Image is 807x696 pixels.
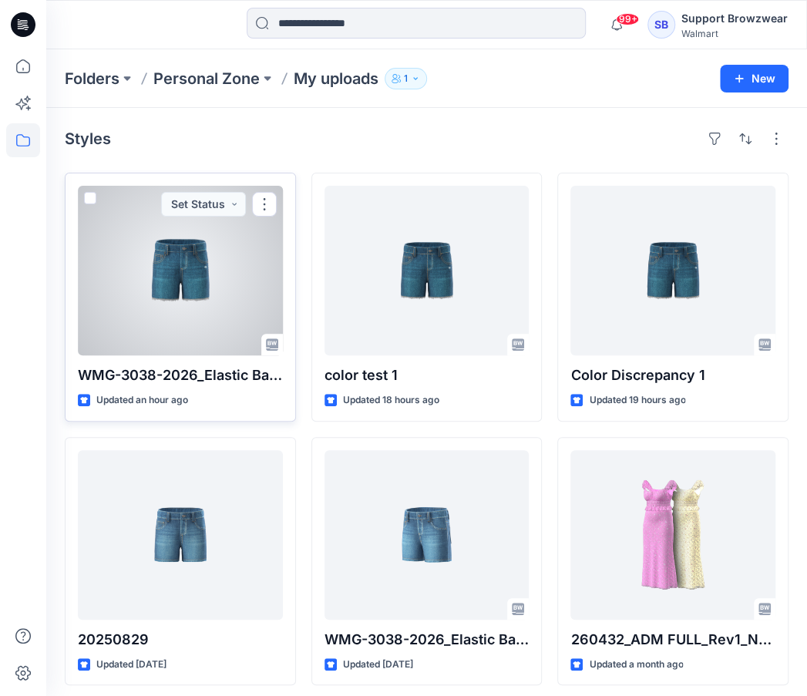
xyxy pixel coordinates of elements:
[570,629,775,651] p: 260432_ADM FULL_Rev1_NB Ruffle Top and Skirt Set
[647,11,675,39] div: SB
[78,629,283,651] p: 20250829
[78,365,283,386] p: WMG-3038-2026_Elastic Back 5pkt Denim Shorts 3 Inseam_Aug12
[385,68,427,89] button: 1
[324,186,530,355] a: color test 1
[681,28,788,39] div: Walmart
[324,365,530,386] p: color test 1
[343,657,413,673] p: Updated [DATE]
[589,657,683,673] p: Updated a month ago
[589,392,685,409] p: Updated 19 hours ago
[570,186,775,355] a: Color Discrepancy 1
[96,392,188,409] p: Updated an hour ago
[78,450,283,620] a: 20250829
[681,9,788,28] div: Support Browzwear
[78,186,283,355] a: WMG-3038-2026_Elastic Back 5pkt Denim Shorts 3 Inseam_Aug12
[570,365,775,386] p: Color Discrepancy 1
[294,68,378,89] p: My uploads
[720,65,789,92] button: New
[404,70,408,87] p: 1
[324,450,530,620] a: WMG-3038-2026_Elastic Back 5pkt Denim Shorts 3 Inseam_Aug12
[343,392,439,409] p: Updated 18 hours ago
[65,129,111,148] h4: Styles
[96,657,166,673] p: Updated [DATE]
[153,68,260,89] a: Personal Zone
[65,68,119,89] a: Folders
[570,450,775,620] a: 260432_ADM FULL_Rev1_NB Ruffle Top and Skirt Set
[324,629,530,651] p: WMG-3038-2026_Elastic Back 5pkt Denim Shorts 3 Inseam_Aug12
[616,13,639,25] span: 99+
